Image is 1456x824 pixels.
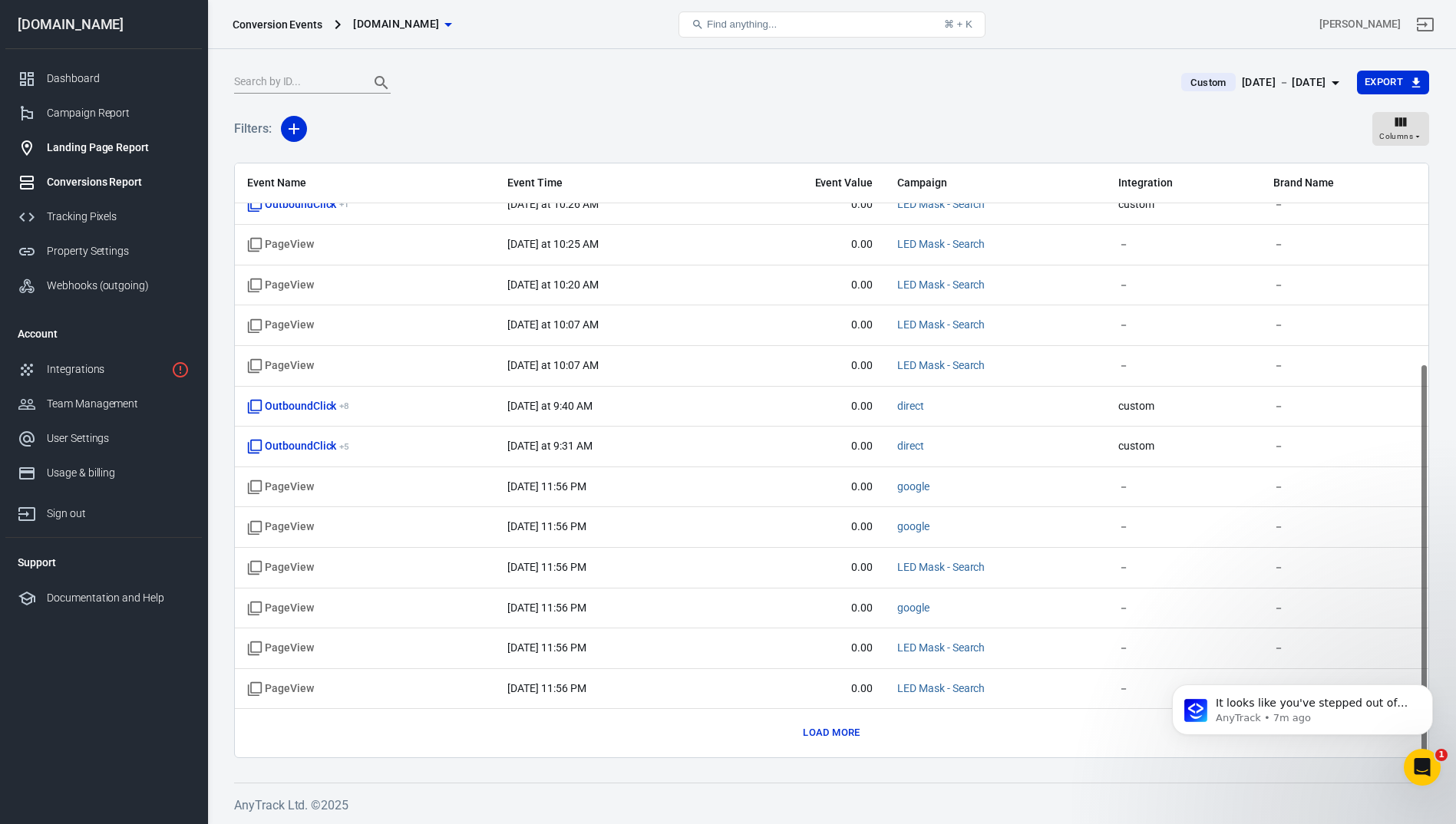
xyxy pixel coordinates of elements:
span: － [1273,358,1416,374]
a: Conversions Report [5,165,202,199]
a: Team Management [5,387,202,421]
span: thetrustedshopper.com [353,15,439,34]
div: Usage & billing [47,465,190,481]
span: Event Value [735,176,873,191]
span: 0.00 [735,641,873,656]
div: Sign out [47,506,190,522]
span: custom [1118,197,1249,213]
span: 0.00 [735,399,873,414]
span: Standard event name [247,237,314,252]
span: LED Mask - Search [897,237,985,252]
a: Campaign Report [5,96,202,130]
div: Documentation and Help [47,590,190,606]
span: Standard event name [247,560,314,575]
a: Landing Page Report [5,130,202,165]
span: Standard event name [247,601,314,616]
span: Brand Name [1273,176,1416,191]
a: direct [897,400,924,412]
span: Standard event name [247,358,314,374]
a: direct [897,440,924,452]
span: － [1118,681,1249,697]
a: google [897,602,929,614]
span: － [1118,560,1249,575]
span: custom [1118,399,1249,414]
span: google [897,601,929,616]
span: － [1273,439,1416,454]
span: custom [1118,439,1249,454]
time: 2025-10-12T23:56:08+11:00 [507,602,586,614]
span: LED Mask - Search [897,560,985,575]
span: － [1118,278,1249,293]
span: google [897,480,929,495]
li: Account [5,315,202,352]
span: LED Mask - Search [897,641,985,656]
div: Webhooks (outgoing) [47,278,190,294]
span: － [1273,641,1416,656]
span: Campaign [897,176,1094,191]
time: 2025-10-13T10:07:18+11:00 [507,359,598,371]
button: Export [1357,71,1429,94]
span: － [1118,358,1249,374]
div: Landing Page Report [47,140,190,156]
div: User Settings [47,430,190,447]
div: Integrations [47,361,165,377]
a: google [897,520,929,532]
div: Dashboard [47,71,190,87]
span: 0.00 [735,601,873,616]
span: － [1273,601,1416,616]
span: OutboundClick [247,439,349,454]
span: 0.00 [735,681,873,697]
sup: + 1 [339,199,349,209]
div: Account id: XkYO6gt3 [1319,16,1401,32]
a: Webhooks (outgoing) [5,269,202,303]
span: － [1118,641,1249,656]
div: scrollable content [235,163,1428,757]
span: － [1118,480,1249,495]
span: Standard event name [247,681,314,697]
a: Integrations [5,352,202,387]
span: 0.00 [735,560,873,575]
iframe: Intercom notifications message [1149,652,1456,783]
span: LED Mask - Search [897,318,985,333]
span: Integration [1118,176,1249,191]
time: 2025-10-13T10:20:38+11:00 [507,279,598,291]
span: Standard event name [247,480,314,495]
time: 2025-10-13T09:31:59+11:00 [507,440,592,452]
span: Event Time [507,176,710,191]
div: Team Management [47,396,190,412]
li: Support [5,544,202,581]
a: google [897,480,929,493]
sup: + 5 [339,441,349,452]
span: LED Mask - Search [897,358,985,374]
span: － [1273,560,1416,575]
span: － [1273,399,1416,414]
span: google [897,519,929,535]
a: LED Mask - Search [897,561,985,573]
span: 0.00 [735,439,873,454]
span: － [1118,237,1249,252]
span: 0.00 [735,197,873,213]
a: Dashboard [5,61,202,96]
span: OutboundClick [247,197,349,213]
div: ⌘ + K [944,18,972,30]
div: Tracking Pixels [47,209,190,225]
div: Conversions Report [47,174,190,190]
span: 0.00 [735,358,873,374]
time: 2025-10-12T23:56:08+11:00 [507,561,586,573]
a: LED Mask - Search [897,359,985,371]
a: LED Mask - Search [897,641,985,654]
span: 0.00 [735,278,873,293]
span: direct [897,439,924,454]
time: 2025-10-12T23:56:08+11:00 [507,682,586,694]
a: Usage & billing [5,456,202,490]
span: 0.00 [735,519,873,535]
div: [DOMAIN_NAME] [5,18,202,31]
a: Tracking Pixels [5,199,202,234]
button: Find anything...⌘ + K [678,12,986,38]
time: 2025-10-13T10:25:42+11:00 [507,238,598,250]
span: Columns [1379,130,1413,143]
a: LED Mask - Search [897,198,985,210]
